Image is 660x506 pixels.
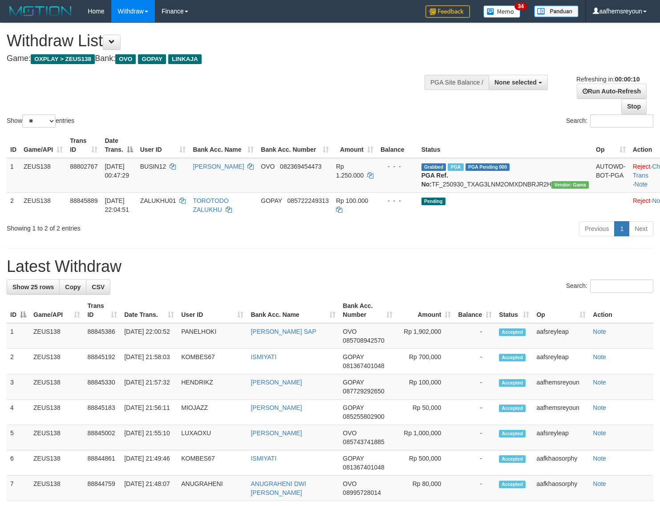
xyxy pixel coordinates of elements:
span: Copy 087729292650 to clipboard [343,388,384,395]
span: OVO [343,429,356,437]
a: CSV [86,279,110,295]
th: User ID: activate to sort column ascending [137,133,190,158]
td: [DATE] 21:48:07 [121,476,178,501]
span: Rp 100.000 [336,197,368,204]
span: OVO [343,480,356,487]
th: Date Trans.: activate to sort column ascending [121,298,178,323]
td: TF_250930_TXAG3LNM2OMXDNBRJR2H [418,158,592,193]
span: 88845889 [70,197,97,204]
span: Copy 08995728014 to clipboard [343,489,381,496]
a: Show 25 rows [7,279,60,295]
span: Accepted [499,405,526,412]
th: Balance: activate to sort column ascending [454,298,495,323]
th: Action [589,298,653,323]
span: Copy 085255802900 to clipboard [343,413,384,420]
td: 2 [7,192,20,218]
span: ZALUKHU01 [140,197,176,204]
td: KOMBES67 [178,450,247,476]
td: aafsreyleap [533,323,589,349]
td: Rp 80,000 [396,476,455,501]
span: [DATE] 22:04:51 [105,197,129,213]
span: GOPAY [343,379,364,386]
span: Accepted [499,455,526,463]
h4: Game: Bank: [7,54,431,63]
a: ANUGRAHENI DWI [PERSON_NAME] [251,480,306,496]
a: Note [593,353,606,360]
td: ZEUS138 [30,476,84,501]
th: User ID: activate to sort column ascending [178,298,247,323]
span: Copy 085708942570 to clipboard [343,337,384,344]
td: 88845183 [84,400,121,425]
td: Rp 1,000,000 [396,425,455,450]
th: Bank Acc. Number: activate to sort column ascending [257,133,332,158]
a: [PERSON_NAME] [251,429,302,437]
td: - [454,374,495,400]
a: Note [593,404,606,411]
span: GOPAY [343,353,364,360]
span: Show 25 rows [12,283,54,291]
th: Balance [377,133,418,158]
td: aafsreyleap [533,425,589,450]
span: Rp 1.250.000 [336,163,364,179]
a: Copy [59,279,86,295]
span: OVO [343,328,356,335]
td: Rp 50,000 [396,400,455,425]
span: GOPAY [138,54,166,64]
span: GOPAY [261,197,282,204]
img: MOTION_logo.png [7,4,74,18]
th: Bank Acc. Name: activate to sort column ascending [247,298,339,323]
a: [PERSON_NAME] SAP [251,328,316,335]
a: Previous [579,221,615,236]
input: Search: [590,279,653,293]
a: Reject [633,197,651,204]
input: Search: [590,114,653,128]
a: [PERSON_NAME] [251,404,302,411]
td: [DATE] 21:56:11 [121,400,178,425]
a: Note [593,328,606,335]
span: None selected [494,79,537,86]
a: [PERSON_NAME] [193,163,244,170]
td: [DATE] 22:00:52 [121,323,178,349]
span: BUSIN12 [140,163,166,170]
td: 1 [7,158,20,193]
td: [DATE] 21:55:10 [121,425,178,450]
th: Op: activate to sort column ascending [592,133,629,158]
span: Copy 081367401048 to clipboard [343,464,384,471]
b: PGA Ref. No: [421,172,448,188]
a: TOROTODO ZALUKHU [193,197,228,213]
td: 7 [7,476,30,501]
td: - [454,323,495,349]
td: ZEUS138 [30,450,84,476]
td: ZEUS138 [20,158,66,193]
a: Note [593,429,606,437]
span: Pending [421,198,445,205]
td: 2 [7,349,30,374]
td: - [454,400,495,425]
td: Rp 500,000 [396,450,455,476]
td: HENDRIKZ [178,374,247,400]
select: Showentries [22,114,56,128]
span: Accepted [499,354,526,361]
th: Trans ID: activate to sort column ascending [84,298,121,323]
td: [DATE] 21:49:46 [121,450,178,476]
span: GOPAY [343,404,364,411]
a: Run Auto-Refresh [577,84,647,99]
a: Note [593,455,606,462]
th: Game/API: activate to sort column ascending [20,133,66,158]
span: Vendor URL: https://trx31.1velocity.biz [551,181,589,189]
td: aafsreyleap [533,349,589,374]
th: Game/API: activate to sort column ascending [30,298,84,323]
span: Accepted [499,379,526,387]
td: ZEUS138 [30,400,84,425]
span: Refreshing in: [576,76,640,83]
a: Reject [633,163,651,170]
td: PANELHOKI [178,323,247,349]
span: Accepted [499,430,526,437]
td: MIOJAZZ [178,400,247,425]
th: Status [418,133,592,158]
th: ID [7,133,20,158]
a: Stop [621,99,647,114]
span: OXPLAY > ZEUS138 [31,54,95,64]
th: Amount: activate to sort column ascending [332,133,377,158]
td: 4 [7,400,30,425]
